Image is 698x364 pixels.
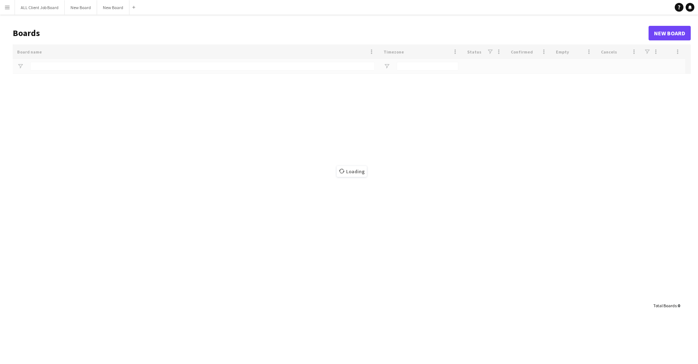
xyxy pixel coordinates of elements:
[678,303,680,308] span: 0
[653,298,680,313] div: :
[97,0,129,15] button: New Board
[649,26,691,40] a: New Board
[337,166,367,177] span: Loading
[15,0,65,15] button: ALL Client Job Board
[13,28,649,39] h1: Boards
[653,303,677,308] span: Total Boards
[65,0,97,15] button: New Board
